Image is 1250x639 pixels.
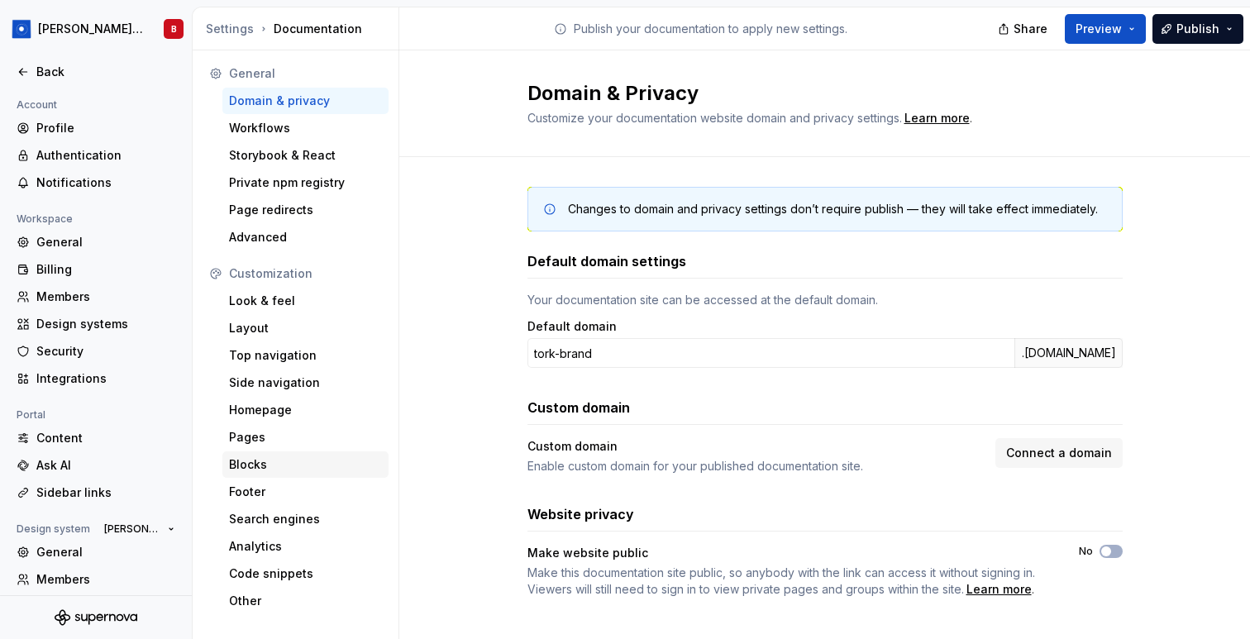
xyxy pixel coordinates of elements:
[527,438,618,455] div: Custom domain
[1014,21,1047,37] span: Share
[966,581,1032,598] a: Learn more
[36,120,175,136] div: Profile
[229,402,382,418] div: Homepage
[10,338,182,365] a: Security
[904,110,970,126] a: Learn more
[222,197,389,223] a: Page redirects
[171,22,177,36] div: B
[222,424,389,451] a: Pages
[10,169,182,196] a: Notifications
[229,511,382,527] div: Search engines
[10,566,182,593] a: Members
[36,64,175,80] div: Back
[104,522,161,536] span: [PERSON_NAME] Design System
[55,609,137,626] svg: Supernova Logo
[527,504,634,524] h3: Website privacy
[36,571,175,588] div: Members
[229,565,382,582] div: Code snippets
[10,284,182,310] a: Members
[222,560,389,587] a: Code snippets
[229,429,382,446] div: Pages
[527,111,902,125] span: Customize your documentation website domain and privacy settings.
[229,229,382,246] div: Advanced
[10,519,97,539] div: Design system
[995,438,1123,468] button: Connect a domain
[990,14,1058,44] button: Share
[527,251,686,271] h3: Default domain settings
[10,365,182,392] a: Integrations
[206,21,392,37] div: Documentation
[229,65,382,82] div: General
[10,229,182,255] a: General
[206,21,254,37] button: Settings
[36,484,175,501] div: Sidebar links
[10,256,182,283] a: Billing
[222,288,389,314] a: Look & feel
[10,425,182,451] a: Content
[229,593,382,609] div: Other
[902,112,972,125] span: .
[229,265,382,282] div: Customization
[222,397,389,423] a: Homepage
[1006,445,1112,461] span: Connect a domain
[527,292,1123,308] div: Your documentation site can be accessed at the default domain.
[222,533,389,560] a: Analytics
[1176,21,1219,37] span: Publish
[10,594,182,620] a: Versions
[10,539,182,565] a: General
[527,398,630,417] h3: Custom domain
[222,370,389,396] a: Side navigation
[229,374,382,391] div: Side navigation
[3,11,188,47] button: [PERSON_NAME] Design SystemB
[222,224,389,250] a: Advanced
[36,343,175,360] div: Security
[229,484,382,500] div: Footer
[1152,14,1243,44] button: Publish
[222,169,389,196] a: Private npm registry
[222,115,389,141] a: Workflows
[229,120,382,136] div: Workflows
[229,347,382,364] div: Top navigation
[222,88,389,114] a: Domain & privacy
[10,209,79,229] div: Workspace
[36,370,175,387] div: Integrations
[229,174,382,191] div: Private npm registry
[229,456,382,473] div: Blocks
[36,147,175,164] div: Authentication
[1065,14,1146,44] button: Preview
[527,545,648,561] div: Make website public
[10,452,182,479] a: Ask AI
[222,588,389,614] a: Other
[10,142,182,169] a: Authentication
[36,544,175,560] div: General
[10,311,182,337] a: Design systems
[574,21,847,37] p: Publish your documentation to apply new settings.
[527,458,985,474] div: Enable custom domain for your published documentation site.
[10,479,182,506] a: Sidebar links
[1079,545,1093,558] label: No
[10,115,182,141] a: Profile
[222,315,389,341] a: Layout
[38,21,144,37] div: [PERSON_NAME] Design System
[10,95,64,115] div: Account
[222,479,389,505] a: Footer
[229,538,382,555] div: Analytics
[36,174,175,191] div: Notifications
[36,289,175,305] div: Members
[229,147,382,164] div: Storybook & React
[36,234,175,250] div: General
[229,320,382,336] div: Layout
[527,318,617,335] label: Default domain
[12,19,31,39] img: 049812b6-2877-400d-9dc9-987621144c16.png
[222,142,389,169] a: Storybook & React
[36,261,175,278] div: Billing
[527,565,1049,598] span: .
[36,316,175,332] div: Design systems
[222,506,389,532] a: Search engines
[1014,338,1123,368] div: .[DOMAIN_NAME]
[527,80,1103,107] h2: Domain & Privacy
